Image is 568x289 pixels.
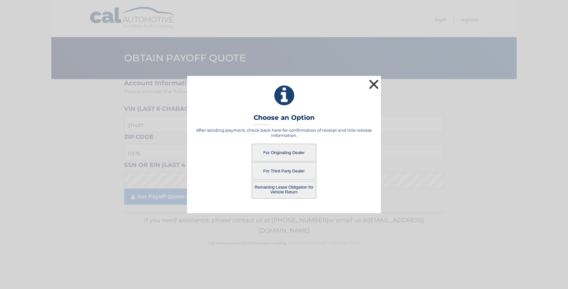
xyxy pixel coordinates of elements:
[254,114,315,125] h3: Choose an Option
[252,144,316,161] button: For Originating Dealer
[252,162,316,180] button: For Third Party Dealer
[367,78,380,91] button: ×
[195,128,373,138] h5: After sending payment, check back here for confirmation of receipt and title release information.
[252,181,316,199] button: Remaining Lease Obligation for Vehicle Return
